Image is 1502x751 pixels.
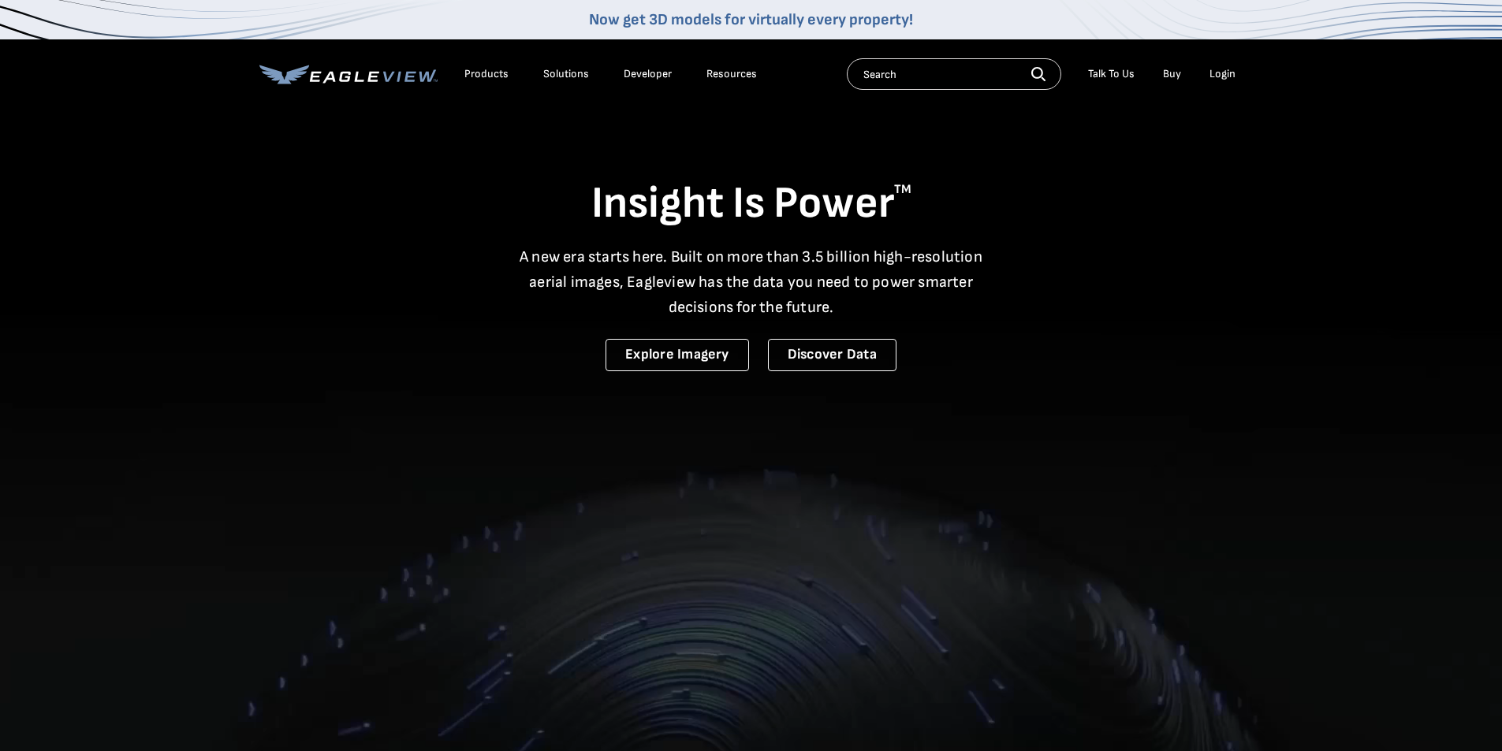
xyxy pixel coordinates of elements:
[1209,67,1236,81] div: Login
[1163,67,1181,81] a: Buy
[1088,67,1135,81] div: Talk To Us
[624,67,672,81] a: Developer
[543,67,589,81] div: Solutions
[510,244,993,320] p: A new era starts here. Built on more than 3.5 billion high-resolution aerial images, Eagleview ha...
[768,339,896,371] a: Discover Data
[606,339,749,371] a: Explore Imagery
[847,58,1061,90] input: Search
[706,67,757,81] div: Resources
[589,10,913,29] a: Now get 3D models for virtually every property!
[464,67,509,81] div: Products
[894,182,911,197] sup: TM
[259,177,1243,232] h1: Insight Is Power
